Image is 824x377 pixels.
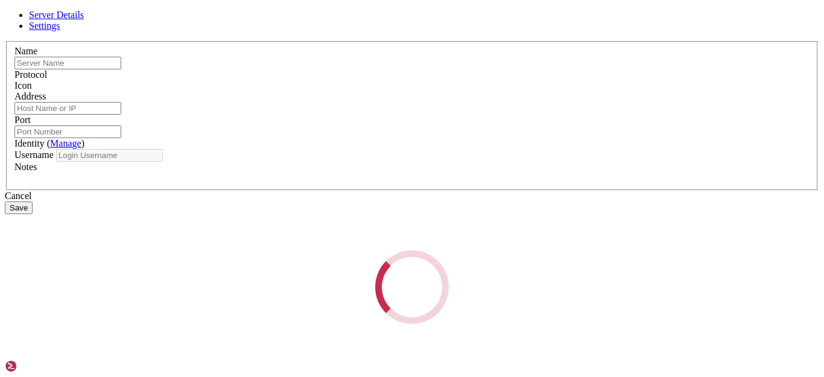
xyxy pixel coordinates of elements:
[14,80,31,90] label: Icon
[5,201,33,214] button: Save
[5,360,74,372] img: Shellngn
[29,21,60,31] a: Settings
[56,149,163,162] input: Login Username
[14,138,84,148] label: Identity
[29,10,84,20] a: Server Details
[5,25,668,36] x-row: Last login: [DATE] from [TECHNICAL_ID]
[14,91,46,101] label: Address
[47,138,84,148] span: ( )
[14,46,37,56] label: Name
[50,138,81,148] a: Manage
[14,115,31,125] label: Port
[14,125,121,138] input: Port Number
[14,102,121,115] input: Host Name or IP
[5,191,819,201] div: Cancel
[14,162,37,172] label: Notes
[364,239,460,335] div: Loading...
[14,150,54,160] label: Username
[5,36,668,46] x-row: [opc@instance-20250902-0236 ~]$
[5,15,668,25] x-row: There were 2 failed login attempts since the last successful login.
[14,57,121,69] input: Server Name
[14,69,47,80] label: Protocol
[168,36,173,46] div: (32, 3)
[5,5,668,15] x-row: Last failed login: [DATE] from [TECHNICAL_ID] on ssh:notty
